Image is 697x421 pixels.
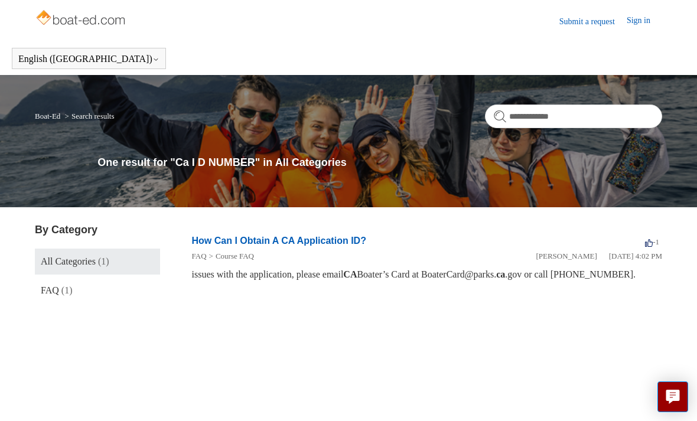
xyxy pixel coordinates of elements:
[496,269,505,279] em: ca
[192,252,207,260] a: FAQ
[63,112,115,120] li: Search results
[657,381,688,412] button: Live chat
[192,250,207,262] li: FAQ
[485,105,662,128] input: Search
[98,256,109,266] span: (1)
[627,14,662,28] a: Sign in
[645,237,659,246] span: -1
[207,250,254,262] li: Course FAQ
[18,54,159,64] button: English ([GEOGRAPHIC_DATA])
[192,236,366,246] a: How Can I Obtain A CA Application ID?
[35,249,160,275] a: All Categories (1)
[97,155,662,171] h1: One result for "Ca I D NUMBER" in All Categories
[35,112,60,120] a: Boat-Ed
[559,15,627,28] a: Submit a request
[216,252,254,260] a: Course FAQ
[536,250,597,262] li: [PERSON_NAME]
[609,252,662,260] time: 01/05/2024, 16:02
[35,222,160,238] h3: By Category
[41,256,96,266] span: All Categories
[343,269,357,279] em: CA
[61,285,73,295] span: (1)
[35,7,129,31] img: Boat-Ed Help Center home page
[41,285,59,295] span: FAQ
[35,112,63,120] li: Boat-Ed
[192,267,663,282] div: issues with the application, please email Boater’s Card at BoaterCard@parks. .gov or call [PHONE_...
[35,278,160,303] a: FAQ (1)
